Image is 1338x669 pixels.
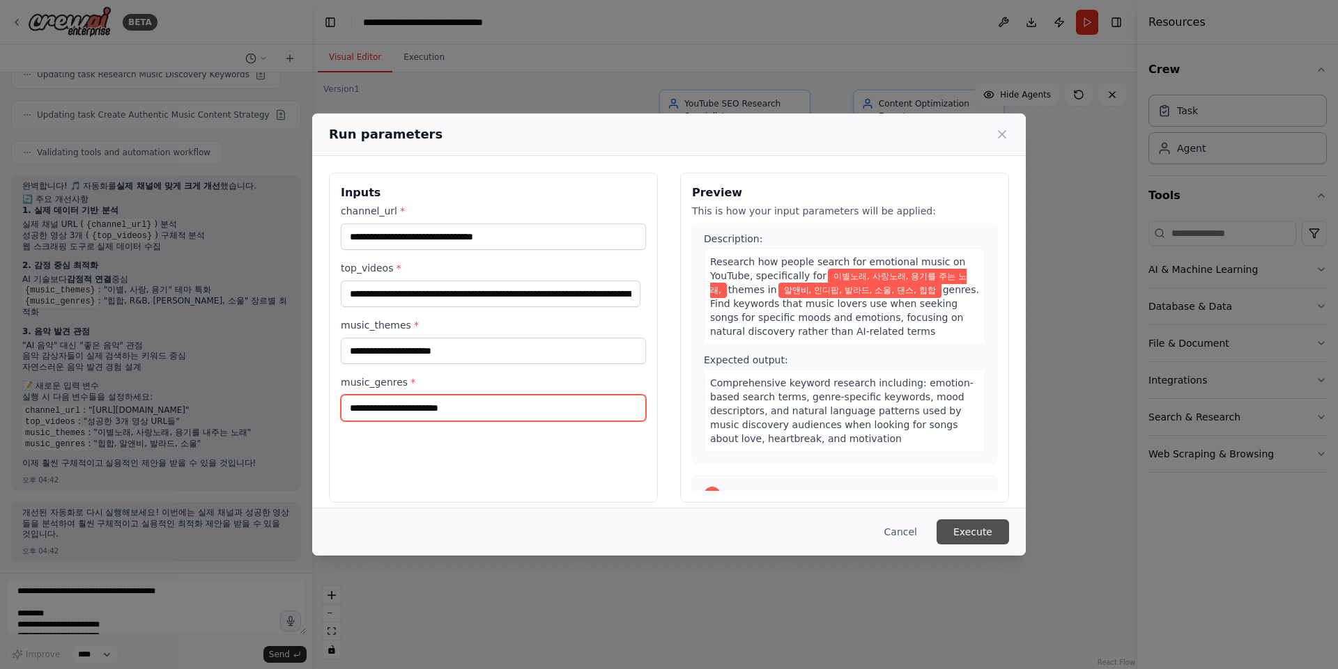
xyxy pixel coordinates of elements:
[710,377,974,444] span: Comprehensive keyword research including: emotion-based search terms, genre-specific keywords, mo...
[341,261,646,275] label: top_videos
[704,487,721,503] div: 3
[710,256,965,281] span: Research how people search for emotional music on YouTube, specifically for
[341,184,646,201] h3: Inputs
[728,284,777,295] span: themes in
[704,354,788,365] span: Expected output:
[341,318,646,332] label: music_themes
[873,519,928,544] button: Cancel
[778,283,941,298] span: Variable: music_genres
[692,184,997,201] h3: Preview
[710,269,967,298] span: Variable: music_themes
[341,375,646,389] label: music_genres
[704,233,762,244] span: Description:
[729,488,929,502] span: Create Authentic Music Content Strategy
[341,204,646,218] label: channel_url
[937,519,1009,544] button: Execute
[329,125,443,144] h2: Run parameters
[692,204,997,218] p: This is how your input parameters will be applied:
